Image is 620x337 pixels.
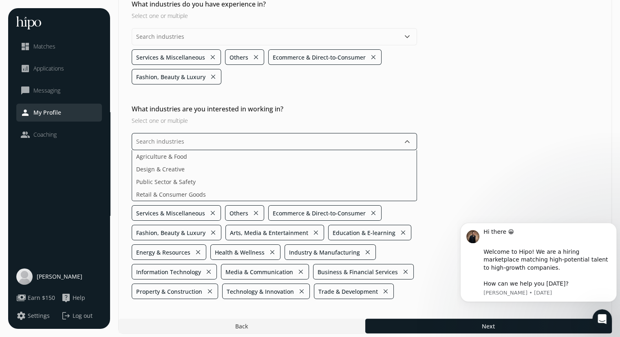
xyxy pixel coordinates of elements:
[61,293,71,303] span: live_help
[20,64,30,73] span: analytics
[298,286,305,297] button: close
[132,11,417,20] h3: Select one or multiple
[252,51,260,63] button: close
[20,130,98,140] a: peopleCoaching
[28,312,50,320] span: Settings
[289,248,360,257] span: Industry & Manufacturing
[136,190,206,199] span: Retail & Consumer Goods
[206,286,214,297] button: close
[73,312,93,320] span: Log out
[318,287,378,296] span: Trade & Development
[20,42,98,51] a: dashboardMatches
[16,311,26,321] span: settings
[457,211,620,315] iframe: Intercom notifications message
[318,268,398,276] span: Business & Financial Services
[33,86,60,95] span: Messaging
[227,287,294,296] span: Technology & Innovation
[16,311,57,321] a: settingsSettings
[210,227,217,238] button: close
[592,309,612,329] iframe: Intercom live chat
[136,248,190,257] span: Energy & Resources
[61,311,102,321] button: logoutLog out
[269,246,276,258] button: close
[229,53,248,62] span: Others
[132,28,417,45] input: Search industries
[20,42,30,51] span: dashboard
[225,268,293,276] span: Media & Communication
[210,71,217,82] button: close
[215,248,265,257] span: Health & Wellness
[205,266,212,277] button: close
[209,207,216,219] button: close
[132,104,417,114] h2: What industries are you interested in working in?
[235,322,248,330] span: Back
[370,51,377,63] button: close
[402,266,409,277] button: close
[16,16,41,29] img: hh-logo-white
[119,319,365,333] button: Back
[132,116,417,125] h3: Select one or multiple
[33,64,64,73] span: Applications
[136,268,201,276] span: Information Technology
[370,207,377,219] button: close
[20,108,98,118] a: personMy Profile
[365,319,612,333] button: Next
[136,228,205,237] span: Fashion, Beauty & Luxury
[312,227,320,238] button: close
[402,137,412,146] button: keyboard_arrow_down
[333,228,395,237] span: Education & E-learning
[20,108,30,118] span: person
[136,73,205,81] span: Fashion, Beauty & Luxury
[61,293,102,303] a: live_helpHelp
[73,294,85,302] span: Help
[297,266,304,277] button: close
[136,53,205,62] span: Services & Miscellaneous
[16,293,55,303] button: paymentsEarn $150
[273,209,366,217] span: Ecommerce & Direct-to-Consumer
[399,227,407,238] button: close
[37,273,82,281] span: [PERSON_NAME]
[482,322,495,330] span: Next
[273,53,366,62] span: Ecommerce & Direct-to-Consumer
[194,246,202,258] button: close
[20,64,98,73] a: analyticsApplications
[16,311,50,321] button: settingsSettings
[364,246,371,258] button: close
[20,86,98,95] a: chat_bubble_outlineMessaging
[33,131,57,139] span: Coaching
[61,293,85,303] button: live_helpHelp
[16,293,26,303] span: payments
[132,133,417,150] input: Search industries
[16,268,33,285] img: user-photo
[136,287,202,296] span: Property & Construction
[252,207,260,219] button: close
[229,209,248,217] span: Others
[136,209,205,217] span: Services & Miscellaneous
[33,42,55,51] span: Matches
[61,311,71,321] span: logout
[20,130,30,140] span: people
[402,32,412,42] button: keyboard_arrow_down
[136,177,196,186] span: Public Sector & Safety
[136,152,187,161] span: Agriculture & Food
[28,294,55,302] span: Earn $150
[20,86,30,95] span: chat_bubble_outline
[136,165,185,173] span: Design & Creative
[230,228,308,237] span: Arts, Media & Entertainment
[382,286,389,297] button: close
[16,293,57,303] a: paymentsEarn $150
[209,51,216,63] button: close
[33,109,61,117] span: My Profile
